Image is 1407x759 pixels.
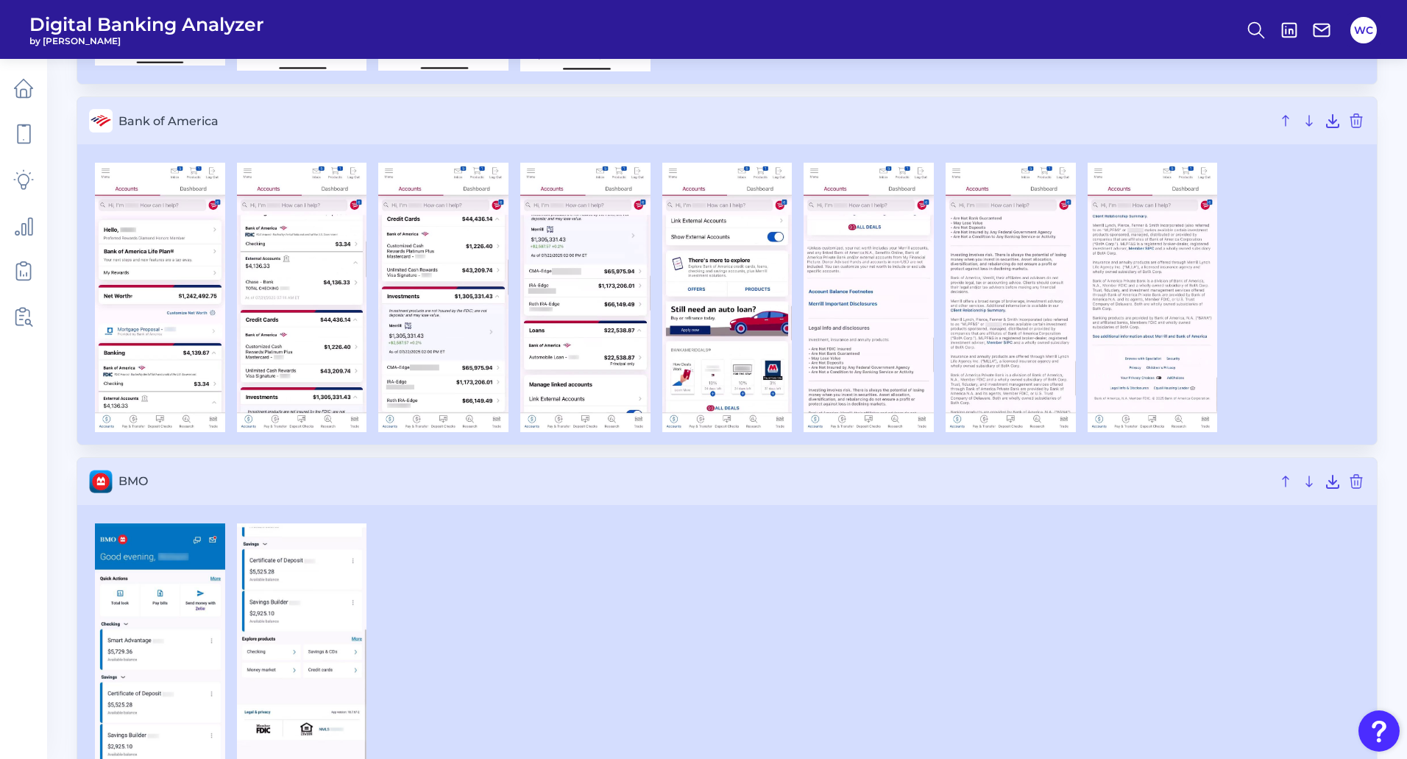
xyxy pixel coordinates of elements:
[237,163,367,432] img: Bank of America
[662,163,793,432] img: Bank of America
[946,163,1076,432] img: Bank of America
[29,35,264,46] span: by [PERSON_NAME]
[520,163,651,432] img: Bank of America
[804,163,934,432] img: Bank of America
[95,163,225,432] img: Bank of America
[29,13,264,35] span: Digital Banking Analyzer
[378,163,508,432] img: Bank of America
[118,114,1271,128] span: Bank of America
[1350,17,1377,43] button: WC
[1358,710,1400,752] button: Open Resource Center
[1088,163,1218,432] img: Bank of America
[118,474,1271,488] span: BMO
